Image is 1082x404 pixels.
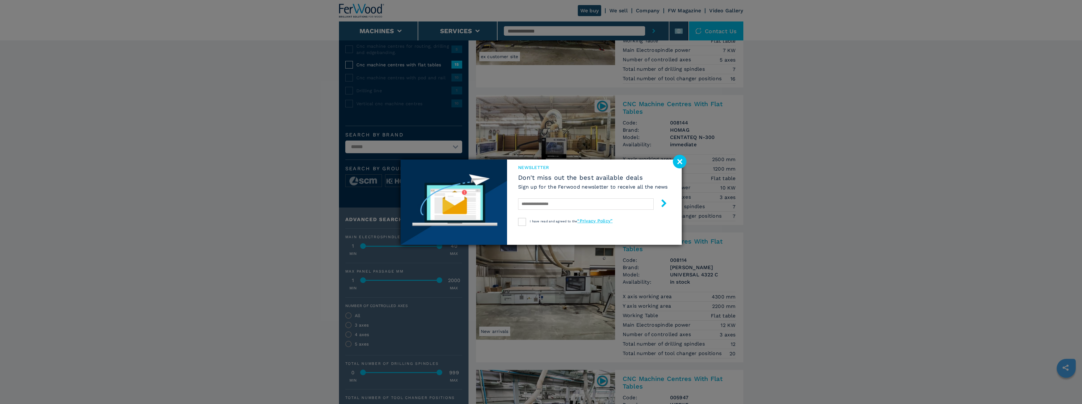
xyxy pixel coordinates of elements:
[577,218,613,223] a: “Privacy Policy”
[518,183,668,190] h6: Sign up for the Ferwood newsletter to receive all the news
[530,220,613,223] span: I have read and agreed to the
[518,164,668,171] span: newsletter
[401,160,507,245] img: Newsletter image
[654,197,668,212] button: submit-button
[518,174,668,181] span: Don't miss out the best available deals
